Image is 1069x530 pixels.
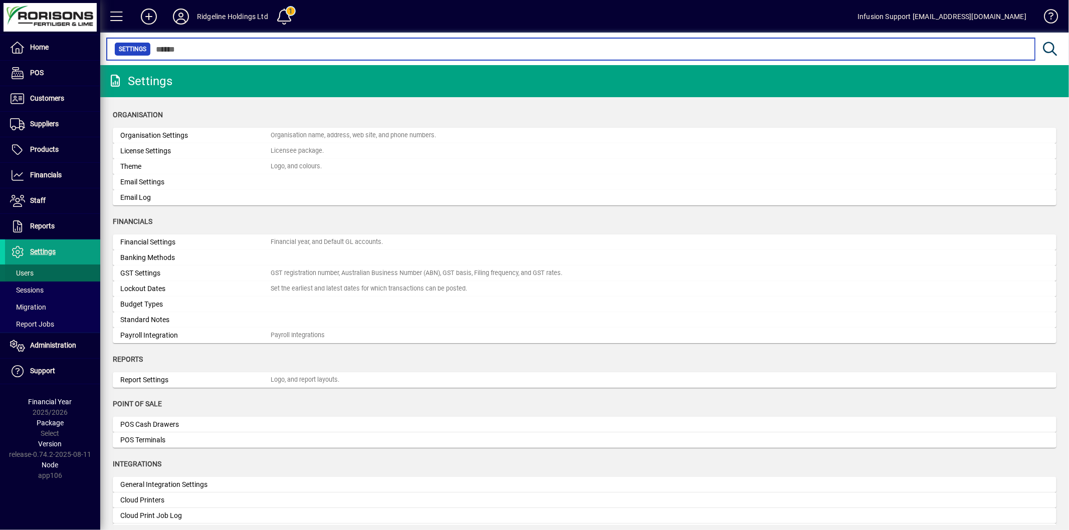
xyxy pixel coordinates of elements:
[5,112,100,137] a: Suppliers
[113,143,1056,159] a: License SettingsLicensee package.
[113,159,1056,174] a: ThemeLogo, and colours.
[120,284,271,294] div: Lockout Dates
[113,128,1056,143] a: Organisation SettingsOrganisation name, address, web site, and phone numbers.
[5,214,100,239] a: Reports
[113,234,1056,250] a: Financial SettingsFinancial year, and Default GL accounts.
[120,435,271,445] div: POS Terminals
[113,492,1056,508] a: Cloud Printers
[113,328,1056,343] a: Payroll IntegrationPayroll Integrations
[37,419,64,427] span: Package
[5,188,100,213] a: Staff
[10,303,46,311] span: Migration
[113,250,1056,266] a: Banking Methods
[113,432,1056,448] a: POS Terminals
[271,146,324,156] div: Licensee package.
[5,299,100,316] a: Migration
[165,8,197,26] button: Profile
[113,372,1056,388] a: Report SettingsLogo, and report layouts.
[30,145,59,153] span: Products
[5,264,100,282] a: Users
[120,130,271,141] div: Organisation Settings
[113,355,143,363] span: Reports
[120,268,271,279] div: GST Settings
[120,510,271,521] div: Cloud Print Job Log
[5,316,100,333] a: Report Jobs
[120,237,271,247] div: Financial Settings
[30,120,59,128] span: Suppliers
[120,146,271,156] div: License Settings
[10,269,34,277] span: Users
[30,43,49,51] span: Home
[5,86,100,111] a: Customers
[1036,2,1056,35] a: Knowledge Base
[113,217,152,225] span: Financials
[271,131,436,140] div: Organisation name, address, web site, and phone numbers.
[113,281,1056,297] a: Lockout DatesSet the earliest and latest dates for which transactions can be posted.
[30,222,55,230] span: Reports
[113,312,1056,328] a: Standard Notes
[271,375,339,385] div: Logo, and report layouts.
[271,237,383,247] div: Financial year, and Default GL accounts.
[120,375,271,385] div: Report Settings
[30,196,46,204] span: Staff
[5,163,100,188] a: Financials
[30,171,62,179] span: Financials
[113,417,1056,432] a: POS Cash Drawers
[113,190,1056,205] a: Email Log
[120,419,271,430] div: POS Cash Drawers
[120,252,271,263] div: Banking Methods
[120,299,271,310] div: Budget Types
[10,286,44,294] span: Sessions
[30,69,44,77] span: POS
[113,111,163,119] span: Organisation
[113,460,161,468] span: Integrations
[120,161,271,172] div: Theme
[30,367,55,375] span: Support
[271,162,322,171] div: Logo, and colours.
[113,266,1056,281] a: GST SettingsGST registration number, Australian Business Number (ABN), GST basis, Filing frequenc...
[30,94,64,102] span: Customers
[120,315,271,325] div: Standard Notes
[10,320,54,328] span: Report Jobs
[113,297,1056,312] a: Budget Types
[133,8,165,26] button: Add
[858,9,1026,25] div: Infusion Support [EMAIL_ADDRESS][DOMAIN_NAME]
[120,330,271,341] div: Payroll Integration
[42,461,59,469] span: Node
[39,440,62,448] span: Version
[5,333,100,358] a: Administration
[271,269,562,278] div: GST registration number, Australian Business Number (ABN), GST basis, Filing frequency, and GST r...
[5,137,100,162] a: Products
[113,508,1056,523] a: Cloud Print Job Log
[108,73,172,89] div: Settings
[113,477,1056,492] a: General Integration Settings
[30,341,76,349] span: Administration
[271,331,325,340] div: Payroll Integrations
[5,61,100,86] a: POS
[197,9,268,25] div: Ridgeline Holdings Ltd
[113,174,1056,190] a: Email Settings
[120,479,271,490] div: General Integration Settings
[120,192,271,203] div: Email Log
[29,398,72,406] span: Financial Year
[5,282,100,299] a: Sessions
[119,44,146,54] span: Settings
[5,359,100,384] a: Support
[30,247,56,255] span: Settings
[120,177,271,187] div: Email Settings
[5,35,100,60] a: Home
[120,495,271,505] div: Cloud Printers
[271,284,467,294] div: Set the earliest and latest dates for which transactions can be posted.
[113,400,162,408] span: Point of Sale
